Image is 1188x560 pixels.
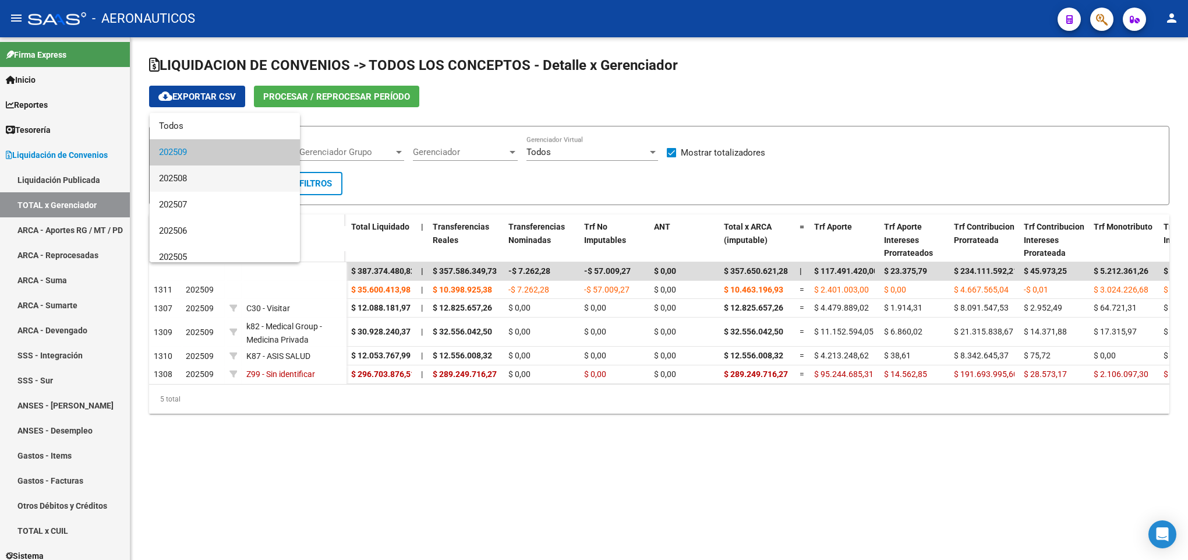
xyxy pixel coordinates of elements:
span: 202508 [159,165,291,192]
span: 202507 [159,192,291,218]
span: Todos [159,113,291,139]
span: 202509 [159,139,291,165]
div: Open Intercom Messenger [1148,520,1176,548]
span: 202506 [159,218,291,244]
span: 202505 [159,244,291,270]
